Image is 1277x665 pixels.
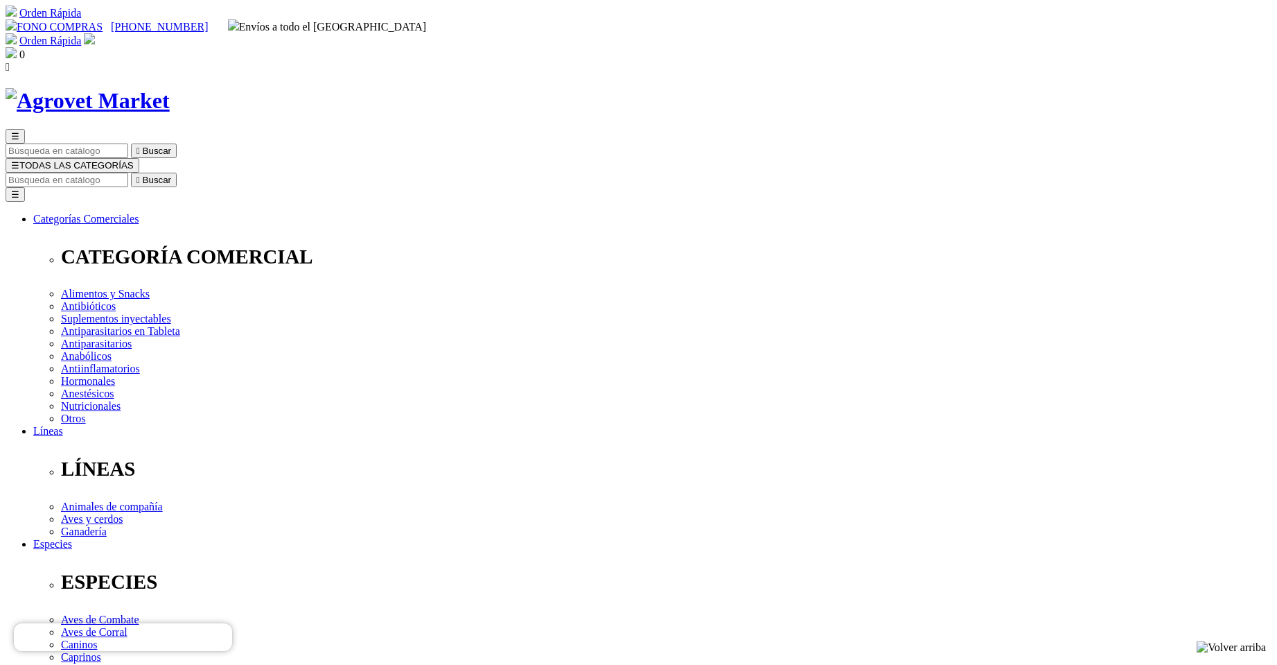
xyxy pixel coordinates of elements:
i:  [6,61,10,73]
img: shopping-bag.svg [6,47,17,58]
span: Buscar [143,175,171,185]
img: shopping-cart.svg [6,6,17,17]
p: LÍNEAS [61,458,1271,481]
img: Volver arriba [1197,641,1266,654]
a: Anabólicos [61,350,112,362]
img: Agrovet Market [6,88,170,114]
a: Nutricionales [61,400,121,412]
a: Antibióticos [61,300,116,312]
a: Anestésicos [61,388,114,399]
img: phone.svg [6,19,17,31]
a: Líneas [33,425,63,437]
input: Buscar [6,144,128,158]
i:  [136,175,140,185]
a: Ganadería [61,526,107,537]
a: Antiparasitarios en Tableta [61,325,180,337]
span: 0 [19,49,25,60]
i:  [136,146,140,156]
a: Suplementos inyectables [61,313,171,325]
a: Orden Rápida [19,7,81,19]
a: Alimentos y Snacks [61,288,150,300]
span: Envíos a todo el [GEOGRAPHIC_DATA] [228,21,427,33]
button: ☰TODAS LAS CATEGORÍAS [6,158,139,173]
a: Antiinflamatorios [61,363,140,374]
a: Otros [61,413,86,424]
a: Aves de Combate [61,614,139,625]
p: CATEGORÍA COMERCIAL [61,245,1271,268]
a: Hormonales [61,375,115,387]
a: Antiparasitarios [61,338,132,349]
a: Orden Rápida [19,35,81,46]
img: user.svg [84,33,95,44]
img: delivery-truck.svg [228,19,239,31]
img: shopping-cart.svg [6,33,17,44]
a: FONO COMPRAS [6,21,103,33]
p: ESPECIES [61,571,1271,594]
a: Acceda a su cuenta de cliente [84,35,95,46]
a: [PHONE_NUMBER] [111,21,208,33]
a: Especies [33,538,72,550]
button: ☰ [6,187,25,202]
input: Buscar [6,173,128,187]
span: ☰ [11,160,19,171]
span: Buscar [143,146,171,156]
a: Categorías Comerciales [33,213,139,225]
button:  Buscar [131,144,177,158]
button: ☰ [6,129,25,144]
a: Aves y cerdos [61,513,123,525]
a: Animales de compañía [61,501,163,512]
iframe: Brevo live chat [14,623,232,651]
button:  Buscar [131,173,177,187]
span: ☰ [11,131,19,141]
a: Caprinos [61,651,101,663]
